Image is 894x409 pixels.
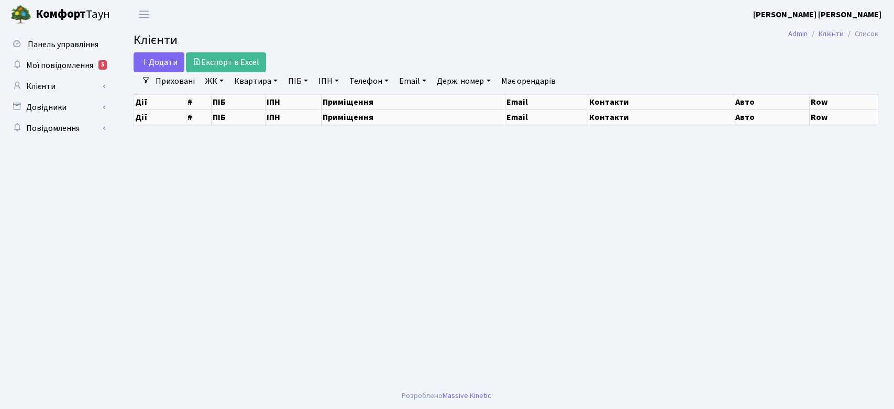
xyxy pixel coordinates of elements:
[10,4,31,25] img: logo.png
[5,55,110,76] a: Мої повідомлення5
[433,72,494,90] a: Держ. номер
[5,97,110,118] a: Довідники
[772,23,894,45] nav: breadcrumb
[395,72,431,90] a: Email
[345,72,393,90] a: Телефон
[443,390,491,401] a: Massive Kinetic
[134,31,178,49] span: Клієнти
[36,6,110,24] span: Таун
[5,76,110,97] a: Клієнти
[201,72,228,90] a: ЖК
[753,9,881,20] b: [PERSON_NAME] [PERSON_NAME]
[588,94,734,109] th: Контакти
[321,109,505,125] th: Приміщення
[810,94,878,109] th: Row
[134,52,184,72] a: Додати
[788,28,808,39] a: Admin
[497,72,560,90] a: Має орендарів
[186,109,211,125] th: #
[211,109,265,125] th: ПІБ
[230,72,282,90] a: Квартира
[28,39,98,50] span: Панель управління
[151,72,199,90] a: Приховані
[26,60,93,71] span: Мої повідомлення
[36,6,86,23] b: Комфорт
[321,94,505,109] th: Приміщення
[402,390,493,402] div: Розроблено .
[734,94,810,109] th: Авто
[140,57,178,68] span: Додати
[284,72,312,90] a: ПІБ
[505,94,588,109] th: Email
[734,109,810,125] th: Авто
[186,94,211,109] th: #
[819,28,844,39] a: Клієнти
[98,60,107,70] div: 5
[844,28,878,40] li: Список
[5,118,110,139] a: Повідомлення
[588,109,734,125] th: Контакти
[186,52,266,72] a: Експорт в Excel
[5,34,110,55] a: Панель управління
[211,94,265,109] th: ПІБ
[505,109,588,125] th: Email
[266,109,322,125] th: ІПН
[810,109,878,125] th: Row
[134,109,186,125] th: Дії
[753,8,881,21] a: [PERSON_NAME] [PERSON_NAME]
[266,94,322,109] th: ІПН
[314,72,343,90] a: ІПН
[131,6,157,23] button: Переключити навігацію
[134,94,186,109] th: Дії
